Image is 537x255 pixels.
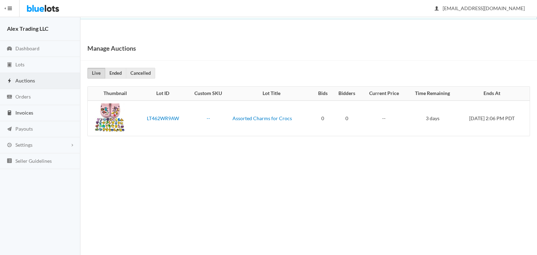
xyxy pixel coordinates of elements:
a: Assorted Charms for Crocs [232,115,292,121]
ion-icon: cog [6,142,13,149]
th: Lot ID [138,87,187,101]
ion-icon: speedometer [6,46,13,52]
span: Settings [15,142,33,148]
span: Lots [15,61,24,67]
span: Orders [15,94,31,100]
a: -- [207,115,210,121]
ion-icon: clipboard [6,62,13,68]
ion-icon: flash [6,78,13,85]
span: Payouts [15,126,33,132]
span: Auctions [15,78,35,83]
td: -- [361,101,407,136]
a: LT462WR9AW [147,115,179,121]
span: Invoices [15,110,33,116]
th: Current Price [361,87,407,101]
th: Custom SKU [187,87,230,101]
th: Ends At [459,87,530,101]
strong: Alex Trading LLC [7,25,49,32]
th: Time Remaining [407,87,459,101]
ion-icon: calculator [6,110,13,117]
span: [EMAIL_ADDRESS][DOMAIN_NAME] [435,5,525,11]
span: Dashboard [15,45,40,51]
a: Ended [105,68,126,79]
td: 0 [332,101,361,136]
ion-icon: list box [6,158,13,165]
a: Cancelled [126,68,155,79]
td: 3 days [407,101,459,136]
th: Bidders [332,87,361,101]
th: Thumbnail [88,87,138,101]
h1: Manage Auctions [87,43,136,53]
th: Lot Title [230,87,313,101]
ion-icon: cash [6,94,13,101]
ion-icon: person [433,6,440,12]
td: [DATE] 2:06 PM PDT [459,101,530,136]
span: Seller Guidelines [15,158,52,164]
td: 0 [313,101,332,136]
ion-icon: paper plane [6,126,13,133]
a: Live [87,68,105,79]
th: Bids [313,87,332,101]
